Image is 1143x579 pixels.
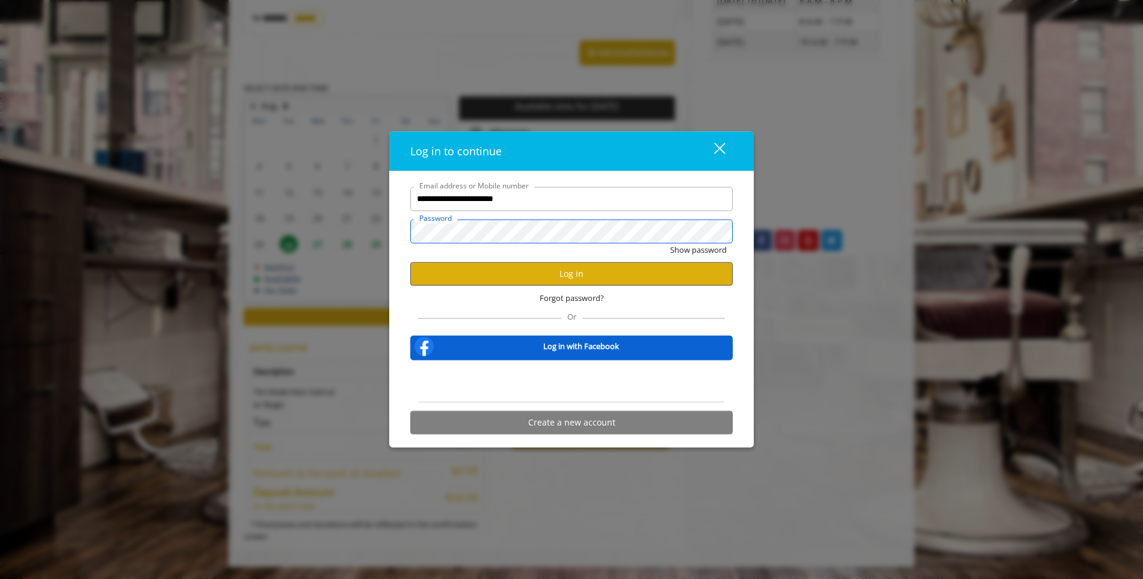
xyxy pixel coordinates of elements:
[410,143,502,158] span: Log in to continue
[413,212,458,223] label: Password
[700,142,724,160] div: close dialog
[692,138,733,163] button: close dialog
[540,291,604,304] span: Forgot password?
[413,179,535,191] label: Email address or Mobile number
[670,243,727,256] button: Show password
[511,368,633,394] iframe: Sign in with Google Button
[410,187,733,211] input: Email address or Mobile number
[410,410,733,434] button: Create a new account
[561,311,582,321] span: Or
[543,340,619,353] b: Log in with Facebook
[410,219,733,243] input: Password
[410,262,733,285] button: Log in
[412,334,436,358] img: facebook-logo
